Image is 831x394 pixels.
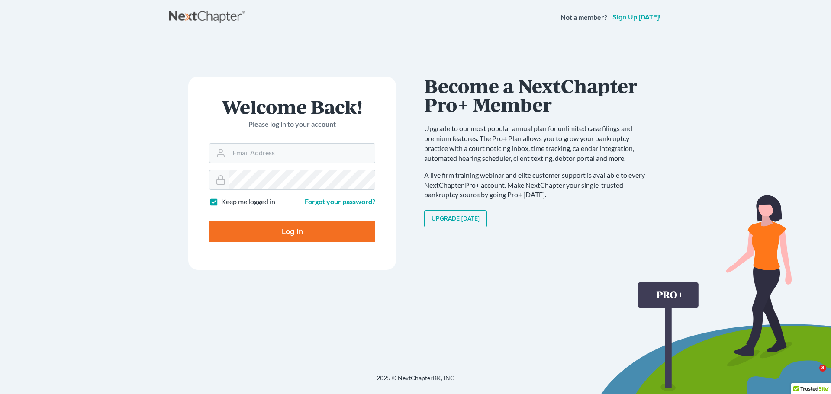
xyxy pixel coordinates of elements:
[209,221,375,242] input: Log In
[221,197,275,207] label: Keep me logged in
[424,210,487,227] a: Upgrade [DATE]
[424,77,654,113] h1: Become a NextChapter Pro+ Member
[169,374,662,389] div: 2025 © NextChapterBK, INC
[229,144,375,163] input: Email Address
[819,365,826,372] span: 3
[560,13,607,22] strong: Not a member?
[802,365,822,385] iframe: Intercom live chat
[305,197,375,205] a: Forgot your password?
[209,119,375,129] p: Please log in to your account
[424,124,654,163] p: Upgrade to our most popular annual plan for unlimited case filings and premium features. The Pro+...
[424,170,654,200] p: A live firm training webinar and elite customer support is available to every NextChapter Pro+ ac...
[209,97,375,116] h1: Welcome Back!
[611,14,662,21] a: Sign up [DATE]!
